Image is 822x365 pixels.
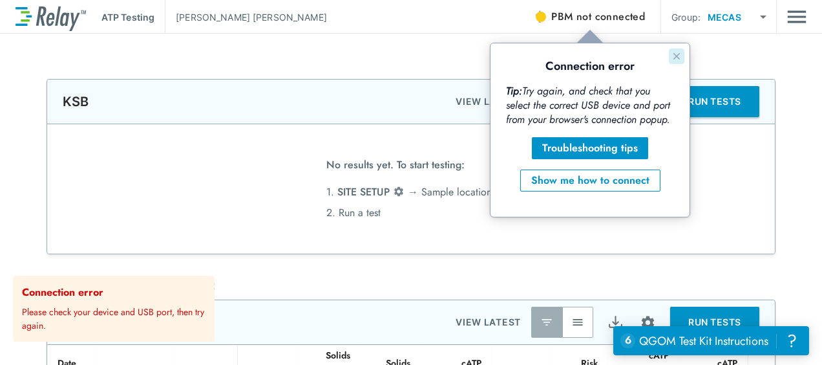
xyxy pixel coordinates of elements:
p: KSB [63,94,89,109]
p: VIEW LATEST [456,315,521,330]
span: PBM [551,8,645,26]
p: Group: [671,10,701,24]
img: Drawer Icon [787,5,806,29]
span: SITE SETUP [337,184,390,199]
img: View All [571,316,584,329]
iframe: tooltip [490,43,690,217]
button: Export [600,307,631,338]
img: LuminUltra Relay [16,3,86,31]
img: Latest [540,316,553,329]
img: Settings Icon [393,186,405,197]
p: VIEW LATEST [456,94,521,109]
span: not connected [576,9,645,24]
img: Settings Icon [640,315,656,331]
iframe: Resource center [613,326,809,355]
span: No results yet. To start testing: [326,155,465,182]
button: close [213,281,222,291]
button: RUN TESTS [670,307,759,338]
strong: Connection error [22,285,103,300]
img: Offline Icon [533,10,546,23]
img: Export Icon [607,315,624,331]
p: ATP Testing [101,10,154,24]
button: PBM not connected [528,4,650,30]
li: 1. → Sample locations [326,182,496,203]
button: Main menu [787,5,806,29]
p: Please check your device and USB port, then try again. [22,300,209,333]
button: RUN TESTS [670,86,759,117]
p: [PERSON_NAME] [PERSON_NAME] [176,10,327,24]
li: 2. Run a test [326,203,496,223]
button: Site setup [631,305,665,340]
